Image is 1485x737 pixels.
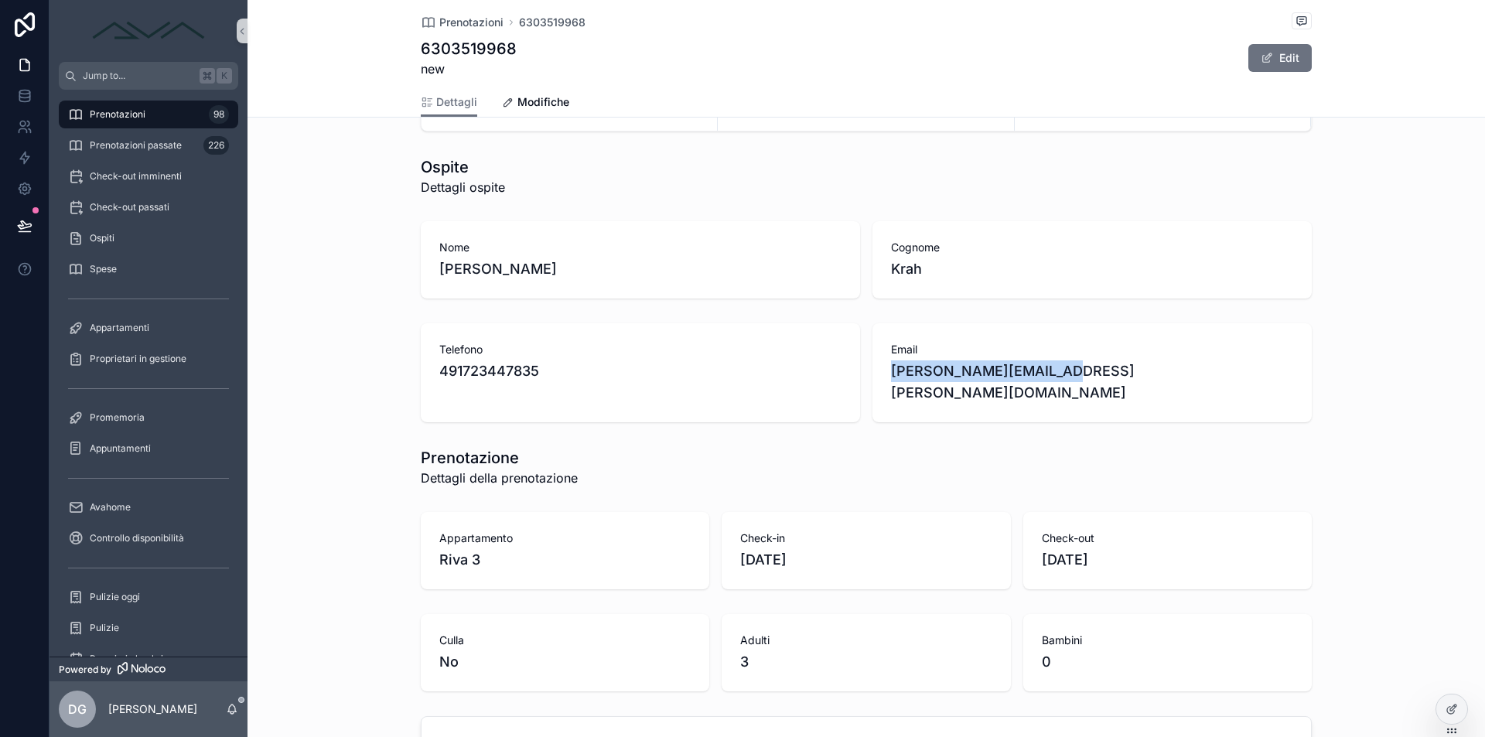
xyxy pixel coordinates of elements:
[740,633,992,648] span: Adulti
[90,442,151,455] span: Appuntamenti
[49,90,247,657] div: scrollable content
[439,258,841,280] span: [PERSON_NAME]
[83,70,193,82] span: Jump to...
[90,201,169,213] span: Check-out passati
[87,19,210,43] img: App logo
[891,258,1293,280] span: Krah
[740,651,992,673] span: 3
[1042,531,1293,546] span: Check-out
[1248,44,1312,72] button: Edit
[90,322,149,334] span: Appartamenti
[439,651,691,673] span: No
[436,94,477,110] span: Dettagli
[1042,549,1293,571] span: [DATE]
[439,633,691,648] span: Culla
[59,664,111,676] span: Powered by
[108,701,197,717] p: [PERSON_NAME]
[439,342,841,357] span: Telefono
[49,657,247,681] a: Powered by
[59,404,238,432] a: Promemoria
[59,435,238,462] a: Appuntamenti
[439,531,691,546] span: Appartamento
[1042,633,1293,648] span: Bambini
[59,224,238,252] a: Ospiti
[59,524,238,552] a: Controllo disponibilità
[90,108,145,121] span: Prenotazioni
[90,591,140,603] span: Pulizie oggi
[59,101,238,128] a: Prenotazioni98
[439,240,841,255] span: Nome
[59,583,238,611] a: Pulizie oggi
[421,178,505,196] span: Dettagli ospite
[891,342,1293,357] span: Email
[90,411,145,424] span: Promemoria
[203,136,229,155] div: 226
[517,94,569,110] span: Modifiche
[59,614,238,642] a: Pulizie
[59,314,238,342] a: Appartamenti
[68,700,87,718] span: DG
[59,255,238,283] a: Spese
[59,645,238,673] a: Prossimi check-in
[421,469,578,487] span: Dettagli della prenotazione
[439,549,691,571] span: Riva 3
[218,70,230,82] span: K
[891,360,1293,404] span: [PERSON_NAME][EMAIL_ADDRESS][PERSON_NAME][DOMAIN_NAME]
[90,501,131,514] span: Avahome
[90,532,184,544] span: Controllo disponibilità
[90,170,182,183] span: Check-out imminenti
[59,62,238,90] button: Jump to...K
[439,15,504,30] span: Prenotazioni
[59,345,238,373] a: Proprietari in gestione
[502,88,569,119] a: Modifiche
[90,263,117,275] span: Spese
[421,60,517,78] span: new
[90,353,186,365] span: Proprietari in gestione
[90,622,119,634] span: Pulizie
[519,15,585,30] a: 6303519968
[439,360,841,382] span: 491723447835
[209,105,229,124] div: 98
[421,15,504,30] a: Prenotazioni
[59,131,238,159] a: Prenotazioni passate226
[421,38,517,60] h1: 6303519968
[59,493,238,521] a: Avahome
[59,193,238,221] a: Check-out passati
[740,549,992,571] span: [DATE]
[59,162,238,190] a: Check-out imminenti
[90,653,169,665] span: Prossimi check-in
[90,139,182,152] span: Prenotazioni passate
[421,447,578,469] h1: Prenotazione
[1042,651,1293,673] span: 0
[891,240,1293,255] span: Cognome
[740,531,992,546] span: Check-in
[421,88,477,118] a: Dettagli
[90,232,114,244] span: Ospiti
[421,156,505,178] h1: Ospite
